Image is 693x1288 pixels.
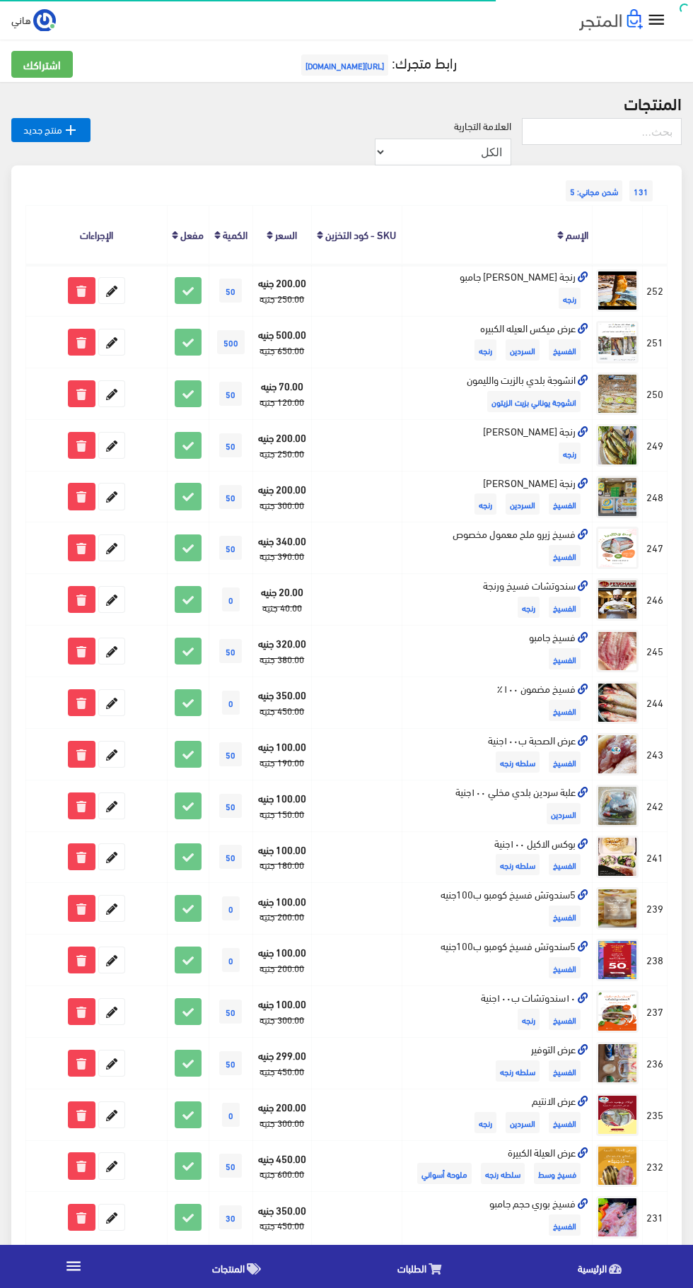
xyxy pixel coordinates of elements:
img: aard-alaayl-alkbyr.png [596,1144,639,1187]
td: 241 [642,831,667,883]
span: انشوجة يوناني بزيت الزيتون [487,391,581,412]
img: fsykh-mdmon-100.jpg [596,681,639,724]
span: الفسيخ [549,854,581,875]
span: الفسيخ [549,545,581,566]
strike: 190.00 جنيه [260,754,304,771]
td: 299.00 جنيه [253,1037,311,1089]
span: رنجه [518,597,540,618]
td: انشوجة بلدي بالزيت والليمون [402,368,592,419]
strike: 250.00 جنيه [260,445,304,462]
span: شحن مجاني: 5 [566,180,622,201]
strike: 450.00 جنيه [260,702,304,719]
span: الفسيخ [549,1214,581,1236]
td: 500.00 جنيه [253,317,311,368]
a: رابط متجرك:[URL][DOMAIN_NAME] [298,49,457,75]
img: aard-alshb-b100gny.jpg [596,733,639,775]
td: 200.00 جنيه [253,419,311,471]
td: 231 [642,1192,667,1243]
td: 70.00 جنيه [253,368,311,419]
span: السردين [506,493,540,515]
td: 100.00 جنيه [253,986,311,1038]
a: مفعل [180,224,204,244]
td: 243 [642,728,667,780]
strike: 300.00 جنيه [260,496,304,513]
span: الفسيخ [549,339,581,361]
img: fsykh-bory-hgm-gambo.jpg [596,1196,639,1239]
span: [URL][DOMAIN_NAME] [301,54,388,76]
td: 237 [642,986,667,1038]
span: الفسيخ [549,1112,581,1133]
span: الطلبات [397,1259,426,1277]
span: الفسيخ [549,493,581,515]
span: رنجه [474,1112,496,1133]
span: ملوحة أسواني [417,1163,472,1184]
a: الرئيسية [513,1248,693,1284]
td: رنجة [PERSON_NAME] [402,471,592,522]
span: سلطه رنجه [481,1163,525,1184]
i:  [646,10,667,30]
img: 5sndotsh-fsykh-kombo-b100gnyh.png [596,887,639,930]
span: 0 [222,1103,240,1127]
td: 100.00 جنيه [253,883,311,935]
strike: 300.00 جنيه [260,1011,304,1028]
th: الإجراءات [26,206,168,264]
td: 320.00 جنيه [253,626,311,677]
span: سلطه رنجه [496,1060,540,1082]
img: aard-myks-alaaylh-alkbyrh.jpg [596,321,639,363]
td: 235 [642,1089,667,1140]
span: 50 [219,845,242,869]
td: 5سندوتش فسيخ كومبو ب100جنيه [402,935,592,986]
td: فسيخ بوري حجم جامبو [402,1192,592,1243]
span: الفسيخ [549,700,581,721]
td: 100.00 جنيه [253,831,311,883]
a: الطلبات [333,1248,513,1284]
td: عرض الانتيم [402,1089,592,1140]
span: 50 [219,639,242,663]
strike: 450.00 جنيه [260,1217,304,1234]
input: بحث... [522,118,682,145]
span: رنجه [559,288,581,309]
strike: 150.00 جنيه [260,805,304,822]
img: aalb-srdyn-bldy-mkhly-100gny.jpg [596,785,639,827]
span: سلطه رنجه [496,751,540,773]
img: rng-mshoyh-aaly-alfhm.jpg [596,424,639,467]
span: 131 [629,180,653,201]
span: 50 [219,485,242,509]
span: 500 [217,330,245,354]
span: 0 [222,896,240,920]
span: 50 [219,279,242,303]
td: 200.00 جنيه [253,1089,311,1140]
strike: 180.00 جنيه [260,856,304,873]
td: عرض الصحبة ب١٠٠جنية [402,728,592,780]
td: 247 [642,522,667,574]
td: 242 [642,780,667,831]
strike: 600.00 جنيه [260,1165,304,1182]
td: 100.00 جنيه [253,780,311,831]
span: الفسيخ [549,648,581,669]
td: 200.00 جنيه [253,264,311,316]
td: 236 [642,1037,667,1089]
td: 340.00 جنيه [253,522,311,574]
label: العلامة التجارية [454,118,511,134]
img: . [579,9,643,30]
img: rng-abo-alsyd.jpg [596,476,639,518]
strike: 40.00 جنيه [262,599,302,616]
span: الفسيخ [549,751,581,773]
span: السردين [506,1112,540,1133]
span: سلطه رنجه [496,854,540,875]
a: الإسم [566,224,588,244]
span: رنجه [474,339,496,361]
img: boks-alakyl-100gny.jpg [596,836,639,878]
strike: 650.00 جنيه [260,341,304,358]
img: 5sndotsh-fsykh-kombo-b100gnyh.png [596,939,639,981]
td: 244 [642,677,667,728]
a: المنتجات [148,1248,333,1284]
span: الفسيخ [549,597,581,618]
span: رنجه [559,443,581,464]
td: 200.00 جنيه [253,471,311,522]
td: فسيخ مضمون ١٠٠٪ [402,677,592,728]
img: rng-abo-alsyd-btarkh-gambo.jpg [596,269,639,312]
span: 0 [222,948,240,972]
img: 10sndotshat-b100gny.png [596,990,639,1033]
td: 350.00 جنيه [253,677,311,728]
